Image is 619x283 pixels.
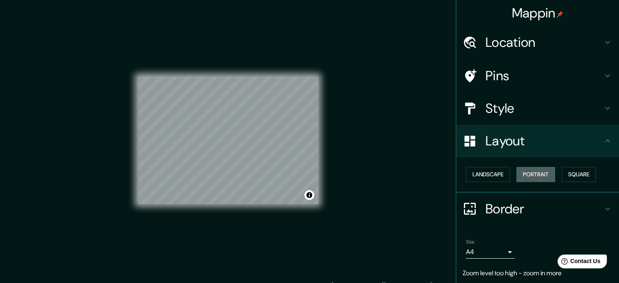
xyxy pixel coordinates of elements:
div: Pins [456,59,619,92]
div: Border [456,193,619,225]
h4: Layout [486,133,603,149]
img: pin-icon.png [557,11,563,18]
h4: Border [486,201,603,217]
p: Zoom level too high - zoom in more [463,268,612,278]
button: Square [562,167,596,182]
h4: Mappin [512,5,564,21]
label: Size [466,238,475,245]
canvas: Map [138,77,318,204]
div: Layout [456,125,619,157]
div: A4 [466,246,515,259]
button: Portrait [516,167,555,182]
button: Toggle attribution [304,190,314,200]
iframe: Help widget launcher [547,251,610,274]
button: Landscape [466,167,510,182]
div: Location [456,26,619,59]
h4: Location [486,34,603,50]
h4: Pins [486,68,603,84]
div: Style [456,92,619,125]
h4: Style [486,100,603,116]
